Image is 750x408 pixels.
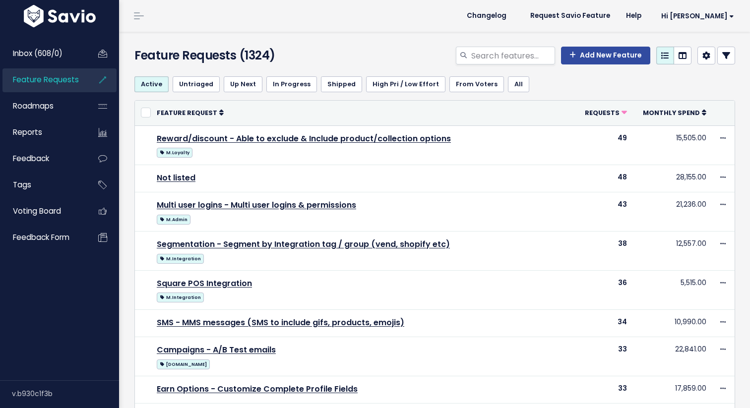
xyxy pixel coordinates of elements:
[157,292,204,302] span: M.Integration
[157,317,404,328] a: SMS - MMS messages (SMS to include gifs, products, emojis)
[576,309,633,337] td: 34
[2,200,82,223] a: Voting Board
[13,48,62,58] span: Inbox (608/0)
[633,309,712,337] td: 10,990.00
[173,76,220,92] a: Untriaged
[633,231,712,270] td: 12,557.00
[522,8,618,23] a: Request Savio Feature
[633,125,712,165] td: 15,505.00
[576,125,633,165] td: 49
[12,381,119,407] div: v.b930c1f3b
[157,383,358,395] a: Earn Options - Customize Complete Profile Fields
[633,165,712,192] td: 28,155.00
[633,192,712,231] td: 21,236.00
[508,76,529,92] a: All
[2,147,82,170] a: Feedback
[576,231,633,270] td: 38
[266,76,317,92] a: In Progress
[13,101,54,111] span: Roadmaps
[157,359,210,369] span: [DOMAIN_NAME]
[157,357,210,370] a: [DOMAIN_NAME]
[134,76,735,92] ul: Filter feature requests
[13,74,79,85] span: Feature Requests
[2,95,82,117] a: Roadmaps
[576,376,633,403] td: 33
[576,270,633,309] td: 36
[157,344,276,355] a: Campaigns - A/B Test emails
[649,8,742,24] a: Hi [PERSON_NAME]
[134,47,325,64] h4: Feature Requests (1324)
[467,12,506,19] span: Changelog
[157,199,356,211] a: Multi user logins - Multi user logins & permissions
[224,76,262,92] a: Up Next
[576,192,633,231] td: 43
[13,232,69,242] span: Feedback form
[157,254,204,264] span: M.Integration
[633,376,712,403] td: 17,859.00
[157,148,192,158] span: M.Loyalty
[470,47,555,64] input: Search features...
[321,76,362,92] a: Shipped
[2,68,82,91] a: Feature Requests
[661,12,734,20] span: Hi [PERSON_NAME]
[157,278,252,289] a: Square POS Integration
[157,172,195,183] a: Not listed
[449,76,504,92] a: From Voters
[157,215,190,225] span: M.Admin
[643,108,706,117] a: Monthly spend
[585,108,627,117] a: Requests
[13,179,31,190] span: Tags
[2,174,82,196] a: Tags
[157,291,204,303] a: M.Integration
[157,213,190,225] a: M.Admin
[366,76,445,92] a: High Pri / Low Effort
[2,121,82,144] a: Reports
[13,206,61,216] span: Voting Board
[157,238,450,250] a: Segmentation - Segment by Integration tag / group (vend, shopify etc)
[576,165,633,192] td: 48
[561,47,650,64] a: Add New Feature
[21,5,98,27] img: logo-white.9d6f32f41409.svg
[643,109,700,117] span: Monthly spend
[157,109,217,117] span: Feature Request
[2,226,82,249] a: Feedback form
[633,337,712,376] td: 22,841.00
[576,337,633,376] td: 33
[157,108,224,117] a: Feature Request
[157,252,204,264] a: M.Integration
[134,76,169,92] a: Active
[2,42,82,65] a: Inbox (608/0)
[618,8,649,23] a: Help
[157,146,192,158] a: M.Loyalty
[633,270,712,309] td: 5,515.00
[13,153,49,164] span: Feedback
[13,127,42,137] span: Reports
[585,109,620,117] span: Requests
[157,133,451,144] a: Reward/discount - Able to exclude & Include product/collection options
